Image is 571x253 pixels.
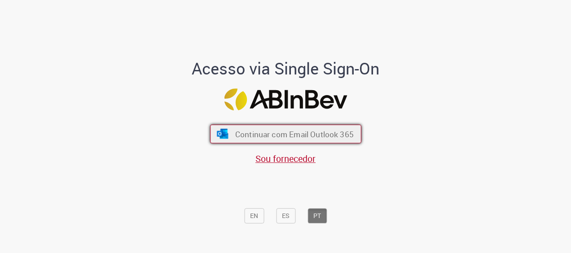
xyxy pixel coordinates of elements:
button: PT [307,208,327,223]
img: Logo ABInBev [224,88,347,110]
h1: Acesso via Single Sign-On [161,60,410,78]
a: Sou fornecedor [255,153,316,165]
button: ícone Azure/Microsoft 360 Continuar com Email Outlook 365 [210,125,361,144]
img: ícone Azure/Microsoft 360 [216,129,229,139]
button: ES [276,208,295,223]
span: Continuar com Email Outlook 365 [235,129,353,139]
button: EN [244,208,264,223]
